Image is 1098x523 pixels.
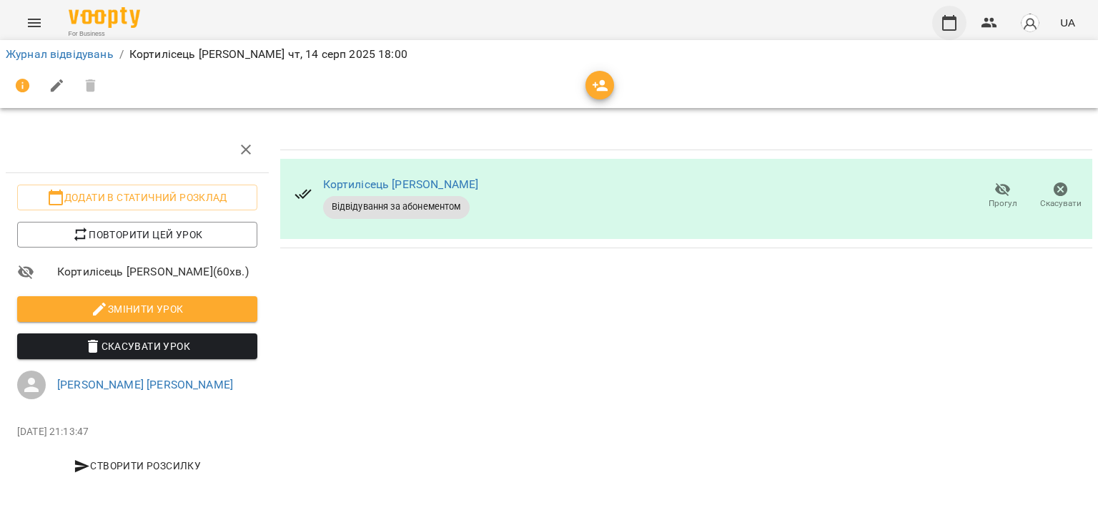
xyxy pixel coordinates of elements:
[17,185,257,210] button: Додати в статичний розклад
[119,46,124,63] li: /
[1032,176,1089,216] button: Скасувати
[323,177,479,191] a: Кортилісець [PERSON_NAME]
[69,29,140,39] span: For Business
[57,378,233,391] a: [PERSON_NAME] [PERSON_NAME]
[29,226,246,243] span: Повторити цей урок
[17,425,257,439] p: [DATE] 21:13:47
[323,200,470,213] span: Відвідування за абонементом
[29,300,246,318] span: Змінити урок
[1060,15,1075,30] span: UA
[17,453,257,479] button: Створити розсилку
[6,47,114,61] a: Журнал відвідувань
[974,176,1032,216] button: Прогул
[1054,9,1081,36] button: UA
[69,7,140,28] img: Voopty Logo
[129,46,407,63] p: Кортилісець [PERSON_NAME] чт, 14 серп 2025 18:00
[6,46,1092,63] nav: breadcrumb
[17,222,257,248] button: Повторити цей урок
[57,263,257,280] span: Кортилісець [PERSON_NAME] ( 60 хв. )
[29,189,246,206] span: Додати в статичний розклад
[23,457,252,474] span: Створити розсилку
[989,197,1017,210] span: Прогул
[17,333,257,359] button: Скасувати Урок
[29,338,246,355] span: Скасувати Урок
[1040,197,1082,210] span: Скасувати
[17,296,257,322] button: Змінити урок
[1020,13,1040,33] img: avatar_s.png
[17,6,51,40] button: Menu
